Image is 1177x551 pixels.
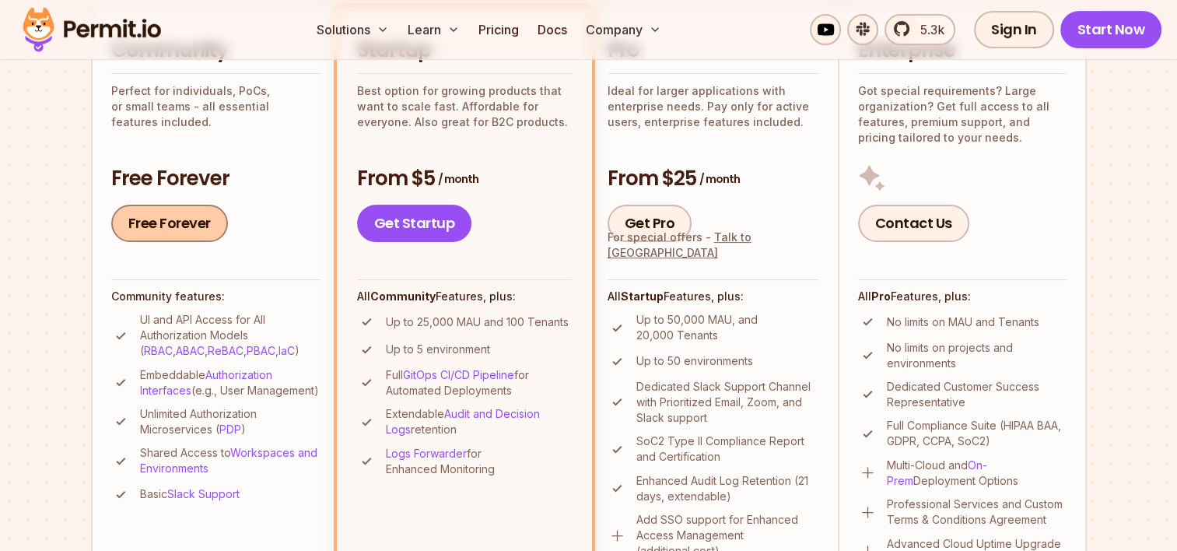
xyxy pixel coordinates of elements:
a: PBAC [247,344,275,357]
a: On-Prem [887,458,987,487]
h3: Free Forever [111,165,321,193]
p: UI and API Access for All Authorization Models ( , , , , ) [140,312,321,359]
p: Multi-Cloud and Deployment Options [887,458,1067,489]
p: SoC2 Type II Compliance Report and Certification [636,433,819,465]
p: Professional Services and Custom Terms & Conditions Agreement [887,497,1067,528]
a: Get Pro [608,205,692,242]
a: GitOps CI/CD Pipeline [403,368,514,381]
p: Got special requirements? Large organization? Get full access to all features, premium support, a... [858,83,1067,146]
a: ReBAC [208,344,243,357]
button: Learn [401,14,466,45]
strong: Pro [871,290,891,303]
a: Authorization Interfaces [140,368,272,397]
a: Contact Us [858,205,969,242]
span: / month [438,171,478,187]
p: Unlimited Authorization Microservices ( ) [140,406,321,437]
a: PDP [219,423,241,436]
p: Basic [140,486,240,502]
a: IaC [278,344,295,357]
p: Up to 50,000 MAU, and 20,000 Tenants [636,312,819,343]
p: Dedicated Slack Support Channel with Prioritized Email, Zoom, and Slack support [636,379,819,426]
button: Solutions [310,14,395,45]
h4: All Features, plus: [357,289,572,304]
strong: Community [370,290,436,303]
h4: Community features: [111,289,321,304]
a: Docs [531,14,573,45]
p: Shared Access to [140,445,321,476]
p: Embeddable (e.g., User Management) [140,367,321,398]
p: Perfect for individuals, PoCs, or small teams - all essential features included. [111,83,321,130]
a: Pricing [472,14,525,45]
p: No limits on projects and environments [887,340,1067,371]
a: Free Forever [111,205,228,242]
a: Get Startup [357,205,472,242]
a: Slack Support [167,487,240,500]
a: ABAC [176,344,205,357]
p: Up to 5 environment [386,342,490,357]
span: / month [699,171,740,187]
h3: From $25 [608,165,819,193]
p: Dedicated Customer Success Representative [887,379,1067,410]
p: Enhanced Audit Log Retention (21 days, extendable) [636,473,819,504]
p: Extendable retention [386,406,572,437]
button: Company [580,14,667,45]
p: for Enhanced Monitoring [386,446,572,477]
p: No limits on MAU and Tenants [887,314,1039,330]
a: Sign In [974,11,1054,48]
span: 5.3k [911,20,944,39]
p: Full Compliance Suite (HIPAA BAA, GDPR, CCPA, SoC2) [887,418,1067,449]
h4: All Features, plus: [608,289,819,304]
a: 5.3k [885,14,955,45]
a: Logs Forwarder [386,447,467,460]
p: Ideal for larger applications with enterprise needs. Pay only for active users, enterprise featur... [608,83,819,130]
p: Best option for growing products that want to scale fast. Affordable for everyone. Also great for... [357,83,572,130]
h4: All Features, plus: [858,289,1067,304]
a: Audit and Decision Logs [386,407,540,436]
a: RBAC [144,344,173,357]
a: Start Now [1060,11,1162,48]
strong: Startup [621,290,664,303]
p: Up to 50 environments [636,353,753,369]
h3: From $5 [357,165,572,193]
div: For special offers - [608,230,819,261]
img: Permit logo [16,3,168,56]
p: Up to 25,000 MAU and 100 Tenants [386,314,569,330]
p: Full for Automated Deployments [386,367,572,398]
